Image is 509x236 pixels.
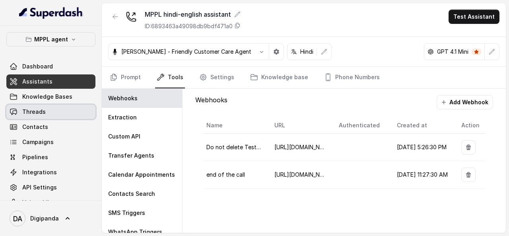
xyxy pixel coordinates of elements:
span: API Settings [22,183,57,191]
p: Webhooks [195,95,227,109]
th: Name [203,117,268,134]
a: Campaigns [6,135,95,149]
p: SMS Triggers [108,209,145,217]
text: DA [13,215,22,223]
p: Webhooks [108,94,138,102]
span: end of the call [206,171,245,178]
button: Add Webhook [437,95,493,109]
p: MPPL agent [34,35,68,44]
div: MPPL hindi-english assistant [145,10,241,19]
p: [PERSON_NAME] - Friendly Customer Care Agent [121,48,251,56]
svg: openai logo [427,49,434,55]
span: Assistants [22,78,52,86]
a: Knowledge Bases [6,90,95,104]
span: Contacts [22,123,48,131]
span: Threads [22,108,46,116]
p: Transfer Agents [108,152,154,160]
a: Voices Library [6,195,95,210]
a: API Settings [6,180,95,195]
span: [DATE] 11:27:30 AM [397,171,448,178]
span: [URL][DOMAIN_NAME] [274,144,334,150]
a: Knowledge base [249,67,310,88]
span: Do not delete Test Webhook [206,144,283,150]
p: Extraction [108,113,137,121]
img: light.svg [19,6,83,19]
p: Hindi [300,48,313,56]
a: Prompt [108,67,142,88]
button: MPPL agent [6,32,95,47]
nav: Tabs [108,67,499,88]
button: Test Assistant [449,10,499,24]
a: Assistants [6,74,95,89]
span: [DATE] 5:26:30 PM [397,144,447,150]
span: Pipelines [22,153,48,161]
th: URL [268,117,332,134]
span: Digipanda [30,215,59,222]
p: Contacts Search [108,190,155,198]
p: Custom API [108,133,140,140]
a: Contacts [6,120,95,134]
span: Voices Library [22,199,62,207]
a: Tools [155,67,185,88]
p: Calendar Appointments [108,171,175,179]
a: Integrations [6,165,95,179]
th: Action [455,117,485,134]
span: [URL][DOMAIN_NAME] [274,171,334,178]
a: Dashboard [6,59,95,74]
a: Pipelines [6,150,95,164]
span: Dashboard [22,62,53,70]
span: Campaigns [22,138,54,146]
p: WhatsApp Triggers [108,228,162,236]
span: Knowledge Bases [22,93,72,101]
p: GPT 4.1 Mini [437,48,468,56]
th: Authenticated [332,117,390,134]
a: Phone Numbers [322,67,381,88]
p: ID: 6893463a49098db9bdf471a0 [145,22,233,30]
a: Settings [198,67,236,88]
span: Integrations [22,168,57,176]
a: Digipanda [6,207,95,230]
a: Threads [6,105,95,119]
th: Created at [390,117,455,134]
